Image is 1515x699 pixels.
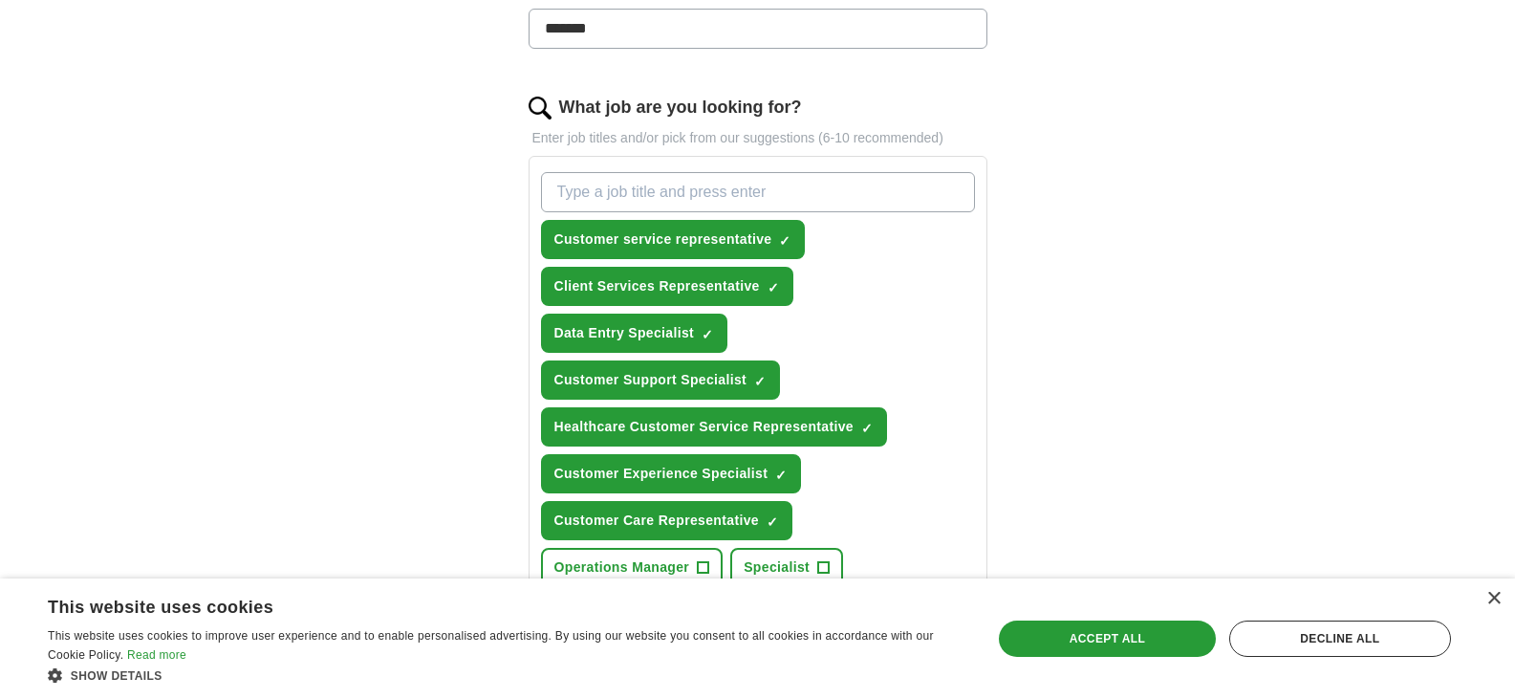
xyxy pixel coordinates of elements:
[541,360,781,400] button: Customer Support Specialist✓
[768,280,779,295] span: ✓
[541,501,792,540] button: Customer Care Representative✓
[1229,621,1451,657] div: Decline all
[541,267,793,306] button: Client Services Representative✓
[48,590,917,619] div: This website uses cookies
[71,669,162,683] span: Show details
[554,323,695,343] span: Data Entry Specialist
[702,327,713,342] span: ✓
[559,95,802,120] label: What job are you looking for?
[541,172,975,212] input: Type a job title and press enter
[529,128,987,148] p: Enter job titles and/or pick from our suggestions (6-10 recommended)
[541,454,802,493] button: Customer Experience Specialist✓
[529,97,552,120] img: search.png
[775,468,787,483] span: ✓
[541,407,888,447] button: Healthcare Customer Service Representative✓
[541,314,728,353] button: Data Entry Specialist✓
[554,229,772,250] span: Customer service representative
[554,557,690,578] span: Operations Manager
[554,276,760,296] span: Client Services Representative
[754,374,766,389] span: ✓
[541,548,724,587] button: Operations Manager
[767,514,778,530] span: ✓
[861,421,873,436] span: ✓
[554,370,747,390] span: Customer Support Specialist
[48,666,964,685] div: Show details
[999,621,1216,657] div: Accept all
[48,629,934,662] span: This website uses cookies to improve user experience and to enable personalised advertising. By u...
[744,557,810,578] span: Specialist
[554,464,768,484] span: Customer Experience Specialist
[730,548,843,587] button: Specialist
[554,417,855,437] span: Healthcare Customer Service Representative
[554,511,759,531] span: Customer Care Representative
[127,648,186,662] a: Read more, opens a new window
[541,220,806,259] button: Customer service representative✓
[779,233,790,249] span: ✓
[1486,592,1501,606] div: Close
